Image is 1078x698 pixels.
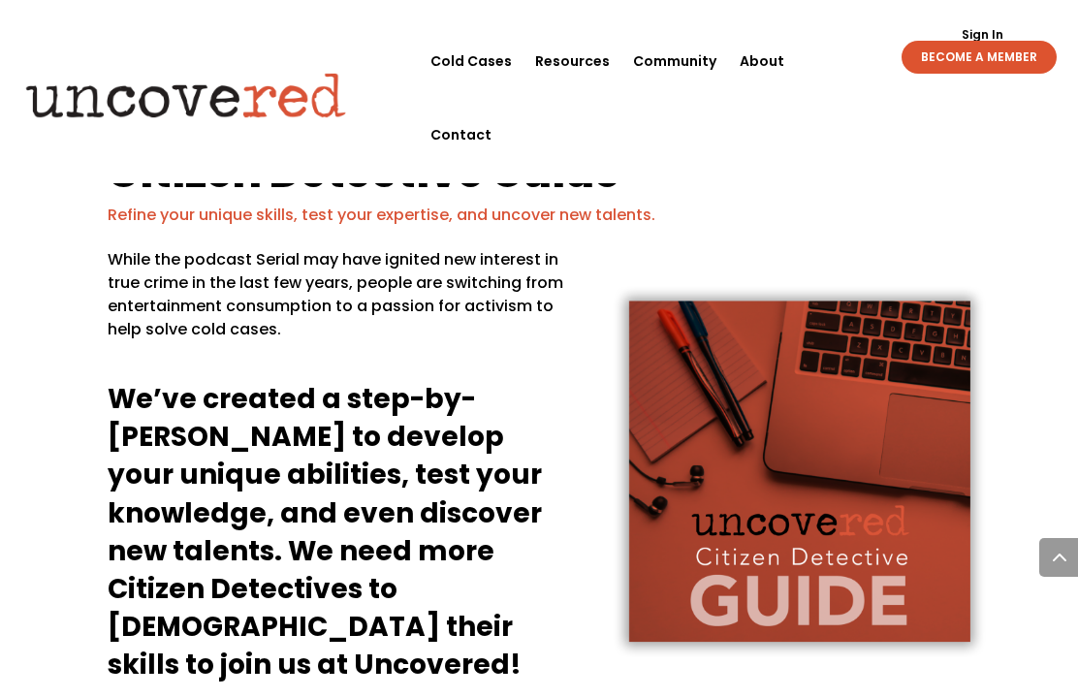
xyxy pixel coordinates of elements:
[430,98,491,172] a: Contact
[108,380,574,694] h4: We’ve created a step-by-[PERSON_NAME] to develop your unique abilities, test your knowledge, and ...
[108,204,970,227] p: Refine your unique skills, test your expertise, and uncover new talents.
[11,60,362,132] img: Uncovered logo
[951,29,1014,41] a: Sign In
[633,24,716,98] a: Community
[740,24,784,98] a: About
[902,41,1057,74] a: BECOME A MEMBER
[430,24,512,98] a: Cold Cases
[108,248,574,357] p: While the podcast Serial may have ignited new interest in true crime in the last few years, peopl...
[584,261,1011,681] img: cdg-cover
[535,24,610,98] a: Resources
